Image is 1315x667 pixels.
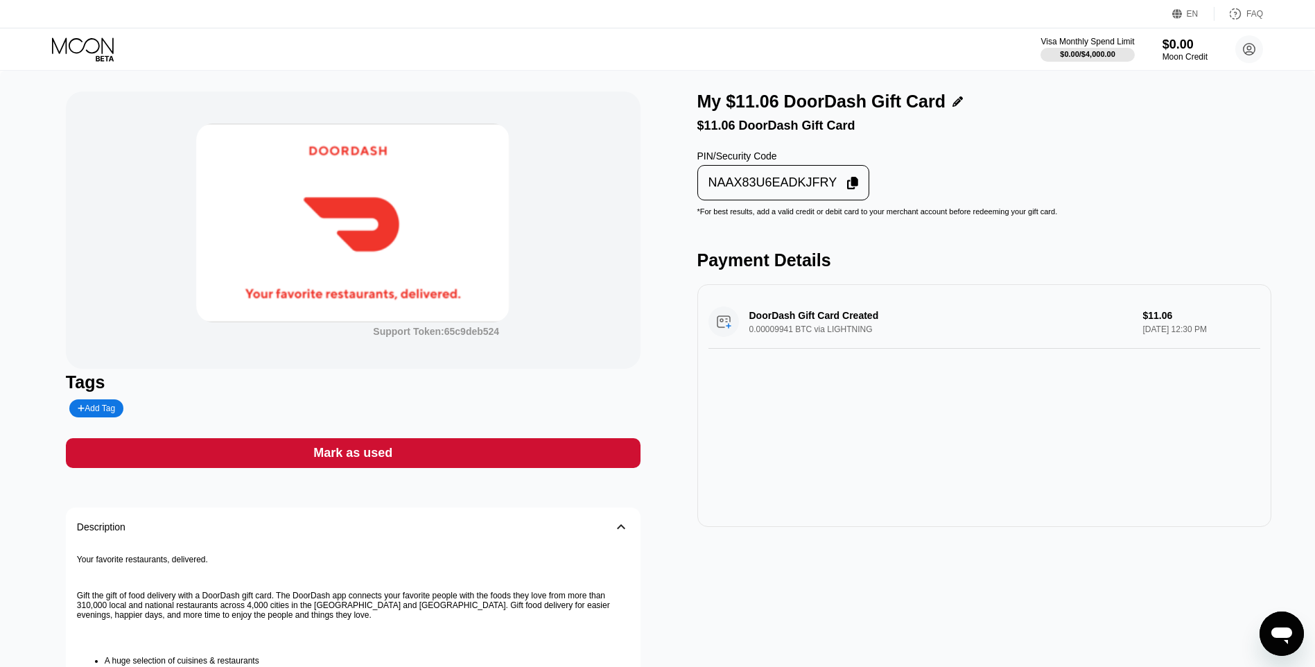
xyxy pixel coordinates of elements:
div: Description [77,521,125,532]
div: $11.06 DoorDash Gift Card [697,119,1272,133]
div: My $11.06 DoorDash Gift Card [697,92,946,112]
div: Support Token:65c9deb524 [373,326,499,337]
div: $0.00 / $4,000.00 [1060,50,1115,58]
div: NAAX83U6EADKJFRY [697,165,870,200]
div: Visa Monthly Spend Limit$0.00/$4,000.00 [1040,37,1134,62]
div: Add Tag [78,404,115,413]
div: FAQ [1246,9,1263,19]
div: EN [1187,9,1199,19]
div: PIN/Security Code [697,150,870,162]
div: FAQ [1214,7,1263,21]
iframe: Button to launch messaging window [1260,612,1304,656]
div: 󰅀 [613,519,629,535]
div: Mark as used [313,445,392,461]
div: Mark as used [66,438,641,468]
p: Gift the gift of food delivery with a DoorDash gift card. The DoorDash app connects your favorite... [77,591,629,620]
div: $0.00 [1162,37,1208,52]
div: * For best results, add a valid credit or debit card to your merchant account before redeeming yo... [697,207,1272,216]
div: Add Tag [69,399,123,417]
div: Moon Credit [1162,52,1208,62]
p: Your favorite restaurants, delivered. [77,555,629,564]
div: NAAX83U6EADKJFRY [708,175,837,191]
div: Visa Monthly Spend Limit [1040,37,1134,46]
div: EN [1172,7,1214,21]
div: Payment Details [697,250,1272,270]
li: A huge selection of cuisines & restaurants [105,656,629,666]
div: $0.00Moon Credit [1162,37,1208,62]
div: Support Token: 65c9deb524 [373,326,499,337]
div: Tags [66,372,641,392]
